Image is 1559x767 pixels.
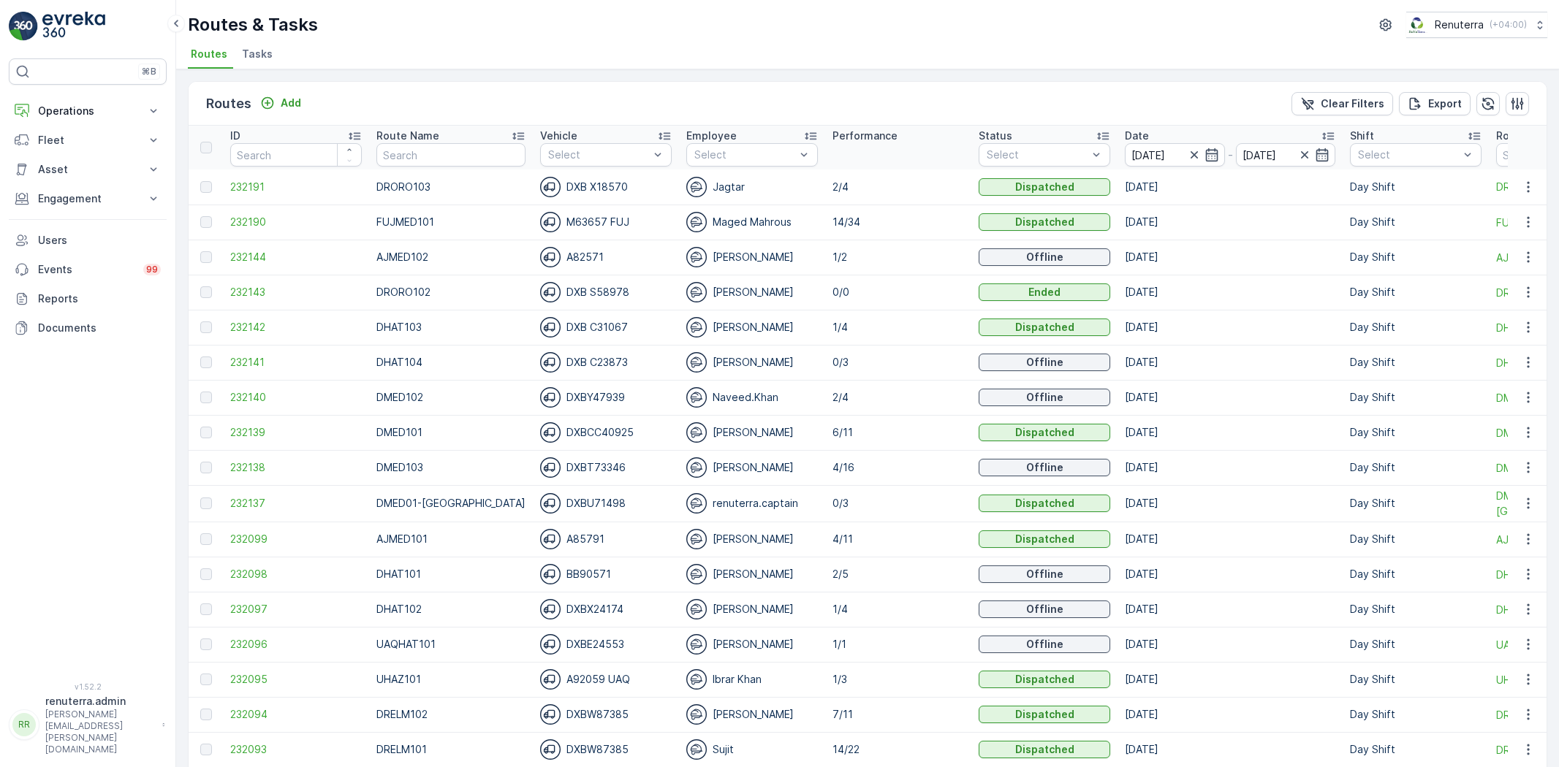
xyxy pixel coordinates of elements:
p: ( +04:00 ) [1490,19,1527,31]
img: svg%3e [540,739,561,760]
p: Day Shift [1350,707,1482,722]
div: [PERSON_NAME] [686,282,818,302]
button: Dispatched [979,741,1110,758]
button: Fleet [9,126,167,155]
p: DRELM102 [376,707,526,722]
div: [PERSON_NAME] [686,529,818,549]
p: 1/1 [832,637,964,652]
div: [PERSON_NAME] [686,704,818,725]
span: 232096 [230,637,362,652]
img: Screenshot_2024-07-26_at_13.33.01.png [1406,17,1429,33]
p: Dispatched [1015,320,1074,335]
p: Users [38,233,161,248]
p: Day Shift [1350,250,1482,264]
span: 232097 [230,602,362,617]
img: svg%3e [686,493,707,514]
div: RR [12,713,36,736]
p: ⌘B [142,66,156,77]
button: Add [254,94,307,112]
div: BB90571 [540,564,672,584]
p: Day Shift [1350,355,1482,370]
p: Dispatched [1015,707,1074,722]
p: Date [1125,129,1149,143]
img: svg%3e [540,564,561,584]
div: DXBY47939 [540,387,672,408]
div: renuterra.captain [686,493,818,514]
p: Dispatched [1015,672,1074,687]
a: 232141 [230,355,362,370]
a: 232099 [230,532,362,546]
div: Toggle Row Selected [200,638,212,650]
button: Dispatched [979,178,1110,196]
div: [PERSON_NAME] [686,599,818,619]
div: [PERSON_NAME] [686,422,818,443]
td: [DATE] [1118,627,1343,662]
p: AJMED102 [376,250,526,264]
button: Dispatched [979,530,1110,548]
p: Shift [1350,129,1374,143]
img: logo_light-DOdMpM7g.png [42,12,105,41]
a: Reports [9,284,167,313]
img: svg%3e [540,282,561,302]
img: svg%3e [686,317,707,337]
p: Offline [1026,460,1063,475]
p: Fleet [38,133,137,148]
p: Day Shift [1350,460,1482,475]
span: 232190 [230,215,362,229]
p: Day Shift [1350,672,1482,687]
img: svg%3e [540,669,561,690]
p: Day Shift [1350,532,1482,546]
span: v 1.52.2 [9,682,167,691]
button: Offline [979,248,1110,266]
button: Export [1399,92,1471,115]
img: svg%3e [540,493,561,514]
a: 232094 [230,707,362,722]
div: DXBCC40925 [540,422,672,443]
p: Dispatched [1015,742,1074,757]
p: Performance [832,129,898,143]
p: 14/22 [832,742,964,757]
div: [PERSON_NAME] [686,457,818,478]
a: 232143 [230,285,362,299]
div: Naveed.Khan [686,387,818,408]
p: DMED01-[GEOGRAPHIC_DATA] [376,496,526,511]
img: svg%3e [540,387,561,408]
a: 232137 [230,496,362,511]
p: DHAT102 [376,602,526,617]
p: Routes [206,94,251,114]
div: A92059 UAQ [540,669,672,690]
button: Offline [979,354,1110,371]
p: Operations [38,104,137,118]
p: UAQHAT101 [376,637,526,652]
div: Toggle Row Selected [200,603,212,615]
p: Offline [1026,390,1063,405]
a: 232140 [230,390,362,405]
img: svg%3e [686,247,707,267]
button: Offline [979,389,1110,406]
p: Clear Filters [1321,96,1384,111]
img: svg%3e [686,599,707,619]
div: A85791 [540,529,672,549]
div: Toggle Row Selected [200,216,212,228]
div: Toggle Row Selected [200,321,212,333]
p: DHAT103 [376,320,526,335]
button: Offline [979,565,1110,583]
img: svg%3e [686,422,707,443]
td: [DATE] [1118,662,1343,697]
button: Offline [979,459,1110,476]
img: svg%3e [686,669,707,690]
img: svg%3e [540,529,561,549]
img: svg%3e [540,704,561,725]
img: svg%3e [686,457,707,478]
div: DXB C23873 [540,352,672,373]
img: svg%3e [686,282,707,302]
p: 2/5 [832,567,964,581]
p: 1/2 [832,250,964,264]
td: [DATE] [1118,557,1343,592]
td: [DATE] [1118,732,1343,767]
td: [DATE] [1118,310,1343,345]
